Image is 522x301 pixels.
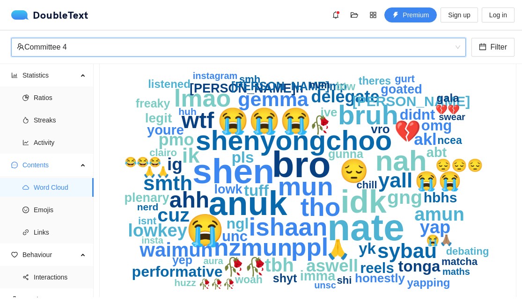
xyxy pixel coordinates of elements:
[214,234,293,261] text: nzmun
[11,10,88,20] div: DoubleText
[403,10,429,20] span: Premium
[34,88,86,107] span: Ratios
[11,10,33,20] img: logo
[182,143,200,167] text: ik
[174,277,196,288] text: huzz
[439,112,465,122] text: swear
[441,256,478,267] text: matcha
[148,78,191,90] text: listened
[192,151,274,191] text: shen
[124,191,169,205] text: plenary
[249,213,328,241] text: ishaan
[306,256,358,275] text: aswell
[326,238,350,261] text: 🙏
[339,157,369,185] text: 😔
[479,43,486,52] span: calendar
[22,94,29,101] span: pie-chart
[378,169,412,192] text: yall
[441,7,478,22] button: Sign up
[375,144,426,177] text: nah
[278,172,333,201] text: mun
[366,7,381,22] button: appstore
[132,263,223,280] text: performative
[394,119,421,144] text: 💔
[22,245,78,264] span: Behaviour
[157,204,189,226] text: cuz
[448,10,470,20] span: Sign up
[149,147,177,158] text: clairo
[435,104,460,116] text: 💔💔
[291,233,328,261] text: ppl
[300,268,336,283] text: imma
[17,43,24,50] span: team
[167,155,183,174] text: ig
[34,223,86,242] span: Links
[415,170,462,192] text: 😭😭
[143,165,170,179] text: 🙏🙏
[199,278,235,290] text: 🥀🥀🥀
[217,106,312,136] text: 😭😭😭
[398,258,441,275] text: tonga
[337,274,352,286] text: shi
[232,149,254,166] text: pls
[11,72,18,79] span: bar-chart
[34,111,86,129] span: Streaks
[138,215,157,227] text: isnt
[125,156,162,168] text: 😂😂😂
[272,144,331,185] text: bro
[392,12,399,19] span: thunderbolt
[384,7,437,22] button: thunderboltPremium
[420,217,450,237] text: yap
[22,156,78,174] span: Contents
[17,38,452,56] div: Committee 4
[17,38,460,56] span: Committee 4
[136,97,170,110] text: freaky
[11,10,88,20] a: logoDoubleText
[327,207,404,248] text: nate
[22,207,29,213] span: smile
[193,71,238,81] text: instagram
[22,66,78,85] span: Statistics
[347,7,362,22] button: folder-open
[426,145,447,160] text: abt
[301,193,341,222] text: tho
[159,130,194,149] text: pmo
[320,105,337,119] text: ive
[353,93,471,109] text: [PERSON_NAME]
[424,190,457,205] text: hbhs
[421,117,452,134] text: omg
[329,11,343,19] span: bell
[435,158,483,173] text: 😔😔😔
[471,38,515,57] button: calendarFilter
[178,106,196,117] text: huh
[340,184,386,219] text: idk
[381,82,422,96] text: goated
[11,251,18,258] span: heart
[145,111,172,125] text: legit
[482,7,515,22] button: Log in
[227,215,249,232] text: ngl
[22,229,29,236] span: link
[222,228,248,244] text: unc
[328,147,364,160] text: gunna
[265,255,294,275] text: tbh
[203,256,223,266] text: aura
[387,186,422,208] text: gng
[222,256,267,278] text: 🥀🥀
[395,73,415,85] text: gurt
[426,234,453,247] text: 😭🙏🏽
[137,201,159,212] text: nerd
[172,253,192,266] text: yep
[371,122,390,136] text: vro
[309,115,331,136] text: 🥀
[436,92,459,104] text: gala
[414,130,437,148] text: akl
[181,108,214,133] text: wtf
[338,100,398,130] text: bruh
[407,276,450,289] text: yapping
[214,182,243,196] text: lowk
[359,75,391,87] text: theres
[366,11,380,19] span: appstore
[34,133,86,152] span: Activity
[34,178,86,197] span: Word Cloud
